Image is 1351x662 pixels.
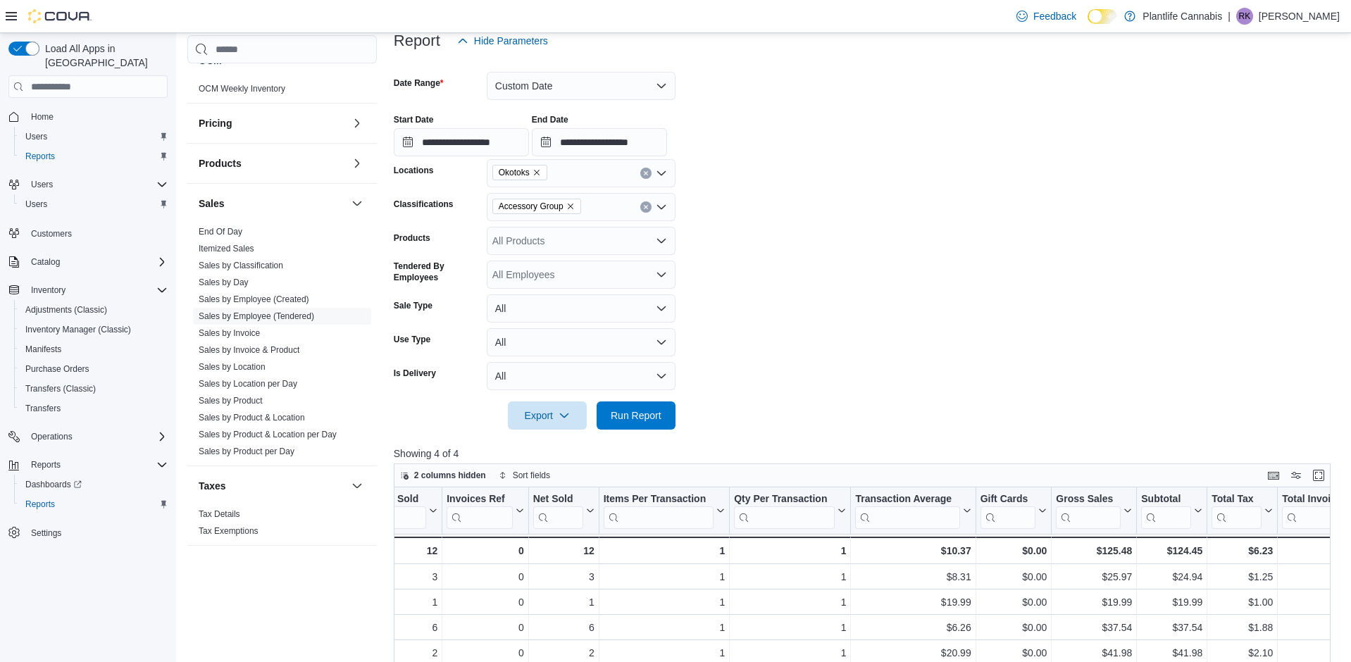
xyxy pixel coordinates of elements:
div: $0.00 [980,568,1047,585]
span: Home [31,111,54,123]
button: Manifests [14,339,173,359]
div: $19.99 [855,594,971,611]
button: Reports [14,494,173,514]
a: Sales by Product per Day [199,446,294,456]
div: $125.48 [1056,542,1132,559]
button: Reports [3,455,173,475]
span: Load All Apps in [GEOGRAPHIC_DATA] [39,42,168,70]
div: $10.37 [855,542,971,559]
span: Transfers [20,400,168,417]
span: Dashboards [20,476,168,493]
div: $0.00 [980,542,1047,559]
label: Products [394,232,430,244]
div: 3 [355,568,437,585]
span: Users [25,176,168,193]
div: 3 [533,568,594,585]
div: Roderick King [1236,8,1253,25]
button: Pricing [349,115,366,132]
span: Run Report [611,408,661,423]
div: $37.54 [1141,619,1202,636]
h3: Sales [199,196,225,211]
div: $0.00 [980,644,1047,661]
span: Sales by Day [199,277,249,288]
div: $8.31 [855,568,971,585]
span: Tax Exemptions [199,525,259,537]
div: Gross Sales [1056,493,1121,529]
button: Sort fields [493,467,556,484]
div: 0 [447,644,523,661]
div: OCM [187,80,377,103]
button: Users [25,176,58,193]
button: Remove Accessory Group from selection in this group [566,202,575,211]
span: Sort fields [513,470,550,481]
div: Total Tax [1212,493,1262,506]
button: Invoices Sold [355,493,437,529]
span: Sales by Invoice & Product [199,344,299,356]
button: Catalog [3,252,173,272]
button: Transaction Average [855,493,971,529]
a: Feedback [1011,2,1082,30]
h3: Taxes [199,479,226,493]
span: Sales by Product [199,395,263,406]
a: Sales by Location [199,362,266,372]
span: Inventory [31,285,66,296]
span: Sales by Product & Location [199,412,305,423]
span: Manifests [25,344,61,355]
div: Qty Per Transaction [734,493,835,506]
div: 1 [734,619,846,636]
div: Net Sold [533,493,583,506]
span: 2 columns hidden [414,470,486,481]
span: Users [25,131,47,142]
div: 1 [603,542,725,559]
div: $6.23 [1212,542,1273,559]
h3: Products [199,156,242,170]
button: Purchase Orders [14,359,173,379]
a: Sales by Invoice & Product [199,345,299,355]
div: $20.99 [855,644,971,661]
button: Sales [349,195,366,212]
div: $0.00 [980,594,1047,611]
span: Settings [31,527,61,539]
div: $41.98 [1056,644,1132,661]
button: Taxes [199,479,346,493]
button: Taxes [349,477,366,494]
span: Settings [25,524,168,542]
p: Plantlife Cannabis [1143,8,1222,25]
a: Transfers [20,400,66,417]
span: Sales by Location [199,361,266,373]
button: Clear input [640,201,652,213]
span: Operations [25,428,168,445]
a: OCM Weekly Inventory [199,84,285,94]
div: 12 [533,542,594,559]
div: Net Sold [533,493,583,529]
span: Transfers (Classic) [25,383,96,394]
nav: Complex example [8,101,168,580]
a: Sales by Classification [199,261,283,270]
label: Is Delivery [394,368,436,379]
span: Itemized Sales [199,243,254,254]
div: 1 [734,568,846,585]
div: $24.94 [1141,568,1202,585]
label: Start Date [394,114,434,125]
span: Sales by Employee (Created) [199,294,309,305]
div: 1 [734,644,846,661]
button: Open list of options [656,235,667,246]
a: Users [20,196,53,213]
div: Subtotal [1141,493,1191,529]
div: 1 [604,644,726,661]
div: Gift Cards [980,493,1035,506]
button: Users [3,175,173,194]
a: Home [25,108,59,125]
button: Open list of options [656,201,667,213]
a: Customers [25,225,77,242]
h3: Pricing [199,116,232,130]
span: Dark Mode [1088,24,1088,25]
div: 1 [604,619,726,636]
button: Gift Cards [980,493,1047,529]
a: Sales by Employee (Created) [199,294,309,304]
a: Tax Details [199,509,240,519]
a: Sales by Product [199,396,263,406]
input: Press the down key to open a popover containing a calendar. [532,128,667,156]
span: Okotoks [492,165,547,180]
button: Settings [3,523,173,543]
